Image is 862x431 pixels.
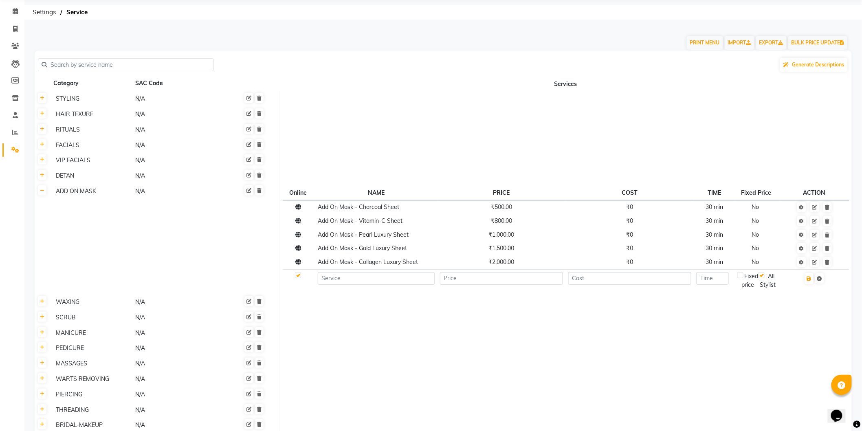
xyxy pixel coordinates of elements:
[134,420,213,430] div: N/A
[752,217,759,224] span: No
[47,59,210,71] input: Search by service name
[489,258,515,266] span: ₹2,000.00
[568,272,691,285] input: Cost
[687,36,723,50] button: PRINT MENU
[134,155,213,165] div: N/A
[53,186,131,196] div: ADD ON MASK
[440,272,563,285] input: Price
[53,78,131,88] div: Category
[737,272,759,289] div: Fixed price
[491,217,512,224] span: ₹800.00
[788,36,847,50] button: BULK PRICE UPDATE
[53,125,131,135] div: RITUALS
[134,405,213,415] div: N/A
[828,398,854,423] iframe: chat widget
[134,186,213,196] div: N/A
[318,272,435,285] input: Service
[706,244,723,252] span: 30 min
[134,78,213,88] div: SAC Code
[280,76,852,91] th: Services
[752,258,759,266] span: No
[318,258,418,266] span: Add On Mask - Collagen Luxury Sheet
[53,343,131,353] div: PEDICURE
[134,358,213,369] div: N/A
[134,94,213,104] div: N/A
[780,186,849,200] th: ACTION
[706,258,723,266] span: 30 min
[706,231,723,238] span: 30 min
[315,186,438,200] th: NAME
[53,312,131,323] div: SCRUB
[627,203,633,211] span: ₹0
[706,203,723,211] span: 30 min
[53,328,131,338] div: MANICURE
[697,272,729,285] input: Time
[752,231,759,238] span: No
[53,405,131,415] div: THREADING
[752,244,759,252] span: No
[438,186,566,200] th: PRICE
[53,358,131,369] div: MASSAGES
[489,231,515,238] span: ₹1,000.00
[134,140,213,150] div: N/A
[756,36,787,50] a: EXPORT
[134,109,213,119] div: N/A
[134,374,213,384] div: N/A
[694,186,735,200] th: TIME
[62,5,92,20] span: Service
[53,389,131,400] div: PIERCING
[318,231,409,238] span: Add On Mask - Pearl Luxury Sheet
[706,217,723,224] span: 30 min
[318,203,399,211] span: Add On Mask - Charcoal Sheet
[318,217,402,224] span: Add On Mask - Vitamin-C Sheet
[134,389,213,400] div: N/A
[53,109,131,119] div: HAIR TEXURE
[318,244,407,252] span: Add On Mask - Gold Luxury Sheet
[134,125,213,135] div: N/A
[792,62,844,68] span: Generate Descriptions
[53,171,131,181] div: DETAN
[53,94,131,104] div: STYLING
[134,297,213,307] div: N/A
[752,203,759,211] span: No
[53,297,131,307] div: WAXING
[627,258,633,266] span: ₹0
[627,231,633,238] span: ₹0
[29,5,60,20] span: Settings
[627,217,633,224] span: ₹0
[53,420,131,430] div: BRIDAL-MAKEUP
[53,374,131,384] div: WARTS REMOVING
[759,272,777,289] div: All Stylist
[134,312,213,323] div: N/A
[53,155,131,165] div: VIP FACIALS
[566,186,694,200] th: COST
[627,244,633,252] span: ₹0
[725,36,754,50] a: IMPORT
[491,203,512,211] span: ₹500.00
[780,58,848,72] button: Generate Descriptions
[53,140,131,150] div: FACIALS
[489,244,515,252] span: ₹1,500.00
[283,186,315,200] th: Online
[735,186,780,200] th: Fixed Price
[134,343,213,353] div: N/A
[134,328,213,338] div: N/A
[134,171,213,181] div: N/A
